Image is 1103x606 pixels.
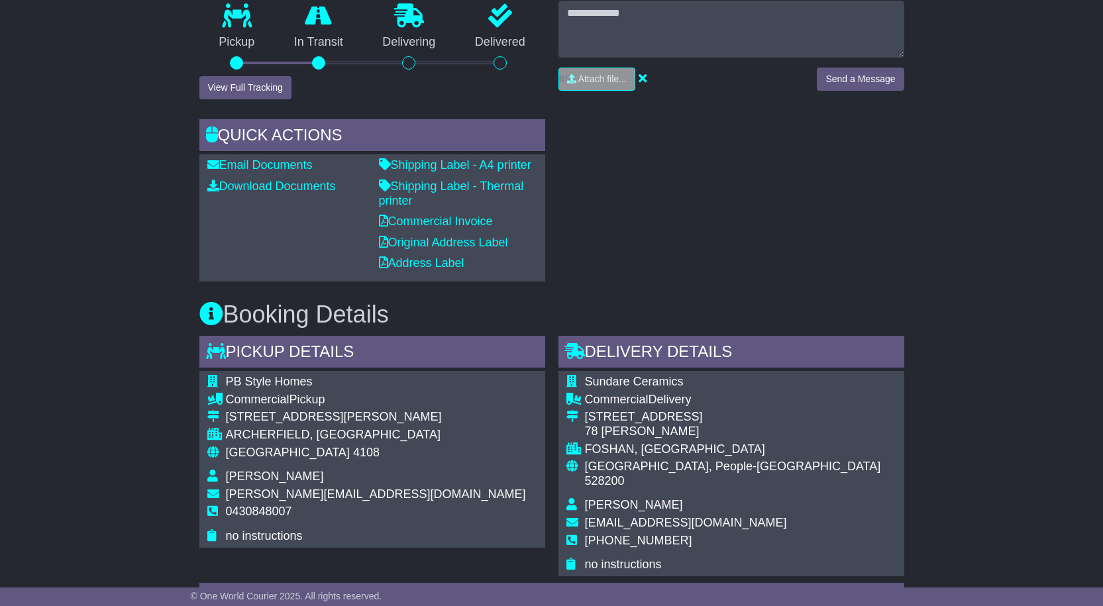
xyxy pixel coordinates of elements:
div: FOSHAN, [GEOGRAPHIC_DATA] [585,442,896,457]
p: Pickup [199,35,275,50]
span: 528200 [585,474,625,487]
h3: Booking Details [199,301,904,328]
span: [PERSON_NAME] [226,470,324,483]
a: Original Address Label [379,236,508,249]
a: Shipping Label - A4 printer [379,158,531,172]
span: no instructions [226,529,303,542]
a: Shipping Label - Thermal printer [379,179,524,207]
div: Delivery [585,393,896,407]
a: Commercial Invoice [379,215,493,228]
span: [PERSON_NAME][EMAIL_ADDRESS][DOMAIN_NAME] [226,487,526,501]
button: View Full Tracking [199,76,291,99]
p: Delivered [455,35,545,50]
span: Sundare Ceramics [585,375,684,388]
p: In Transit [274,35,363,50]
button: Send a Message [817,68,904,91]
span: 0430848007 [226,505,292,518]
span: 4108 [353,446,380,459]
div: Delivery Details [558,336,904,372]
span: [GEOGRAPHIC_DATA] [226,446,350,459]
span: Commercial [226,393,289,406]
span: no instructions [585,558,662,571]
div: Quick Actions [199,119,545,155]
div: ARCHERFIELD, [GEOGRAPHIC_DATA] [226,428,526,442]
span: Commercial [585,393,649,406]
a: Email Documents [207,158,313,172]
span: © One World Courier 2025. All rights reserved. [191,591,382,601]
div: 78 [PERSON_NAME] [585,425,896,439]
a: Download Documents [207,179,336,193]
div: Pickup Details [199,336,545,372]
span: [GEOGRAPHIC_DATA], People-[GEOGRAPHIC_DATA] [585,460,881,473]
span: PB Style Homes [226,375,313,388]
a: Address Label [379,256,464,270]
p: Delivering [363,35,456,50]
div: Pickup [226,393,526,407]
span: [PERSON_NAME] [585,498,683,511]
span: [EMAIL_ADDRESS][DOMAIN_NAME] [585,516,787,529]
div: [STREET_ADDRESS] [585,410,896,425]
span: [PHONE_NUMBER] [585,534,692,547]
div: [STREET_ADDRESS][PERSON_NAME] [226,410,526,425]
